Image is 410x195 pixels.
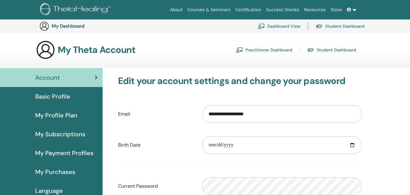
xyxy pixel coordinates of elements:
[233,4,263,16] a: Certification
[316,24,323,29] img: graduation-cap.svg
[52,23,112,29] h3: My Dashboard
[236,45,292,55] a: Practitioner Dashboard
[316,19,364,33] a: Student Dashboard
[58,44,135,55] h3: My Theta Account
[264,4,302,16] a: Success Stories
[39,21,49,31] img: generic-user-icon.jpg
[35,92,70,101] span: Basic Profile
[307,45,356,55] a: Student Dashboard
[35,73,60,82] span: Account
[114,108,198,120] label: Email
[36,40,55,60] img: generic-user-icon.jpg
[258,23,265,29] img: chalkboard-teacher.svg
[35,130,85,139] span: My Subscriptions
[118,75,362,86] h3: Edit your account settings and change your password
[258,19,300,33] a: Dashboard View
[35,167,75,176] span: My Purchases
[307,47,314,53] img: graduation-cap.svg
[114,139,198,151] label: Birth Date
[328,4,344,16] a: Store
[236,47,243,53] img: chalkboard-teacher.svg
[35,111,77,120] span: My Profile Plan
[168,4,185,16] a: About
[40,3,113,17] img: logo.png
[35,148,93,158] span: My Payment Profiles
[302,4,328,16] a: Resources
[114,180,198,192] label: Current Password
[185,4,233,16] a: Courses & Seminars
